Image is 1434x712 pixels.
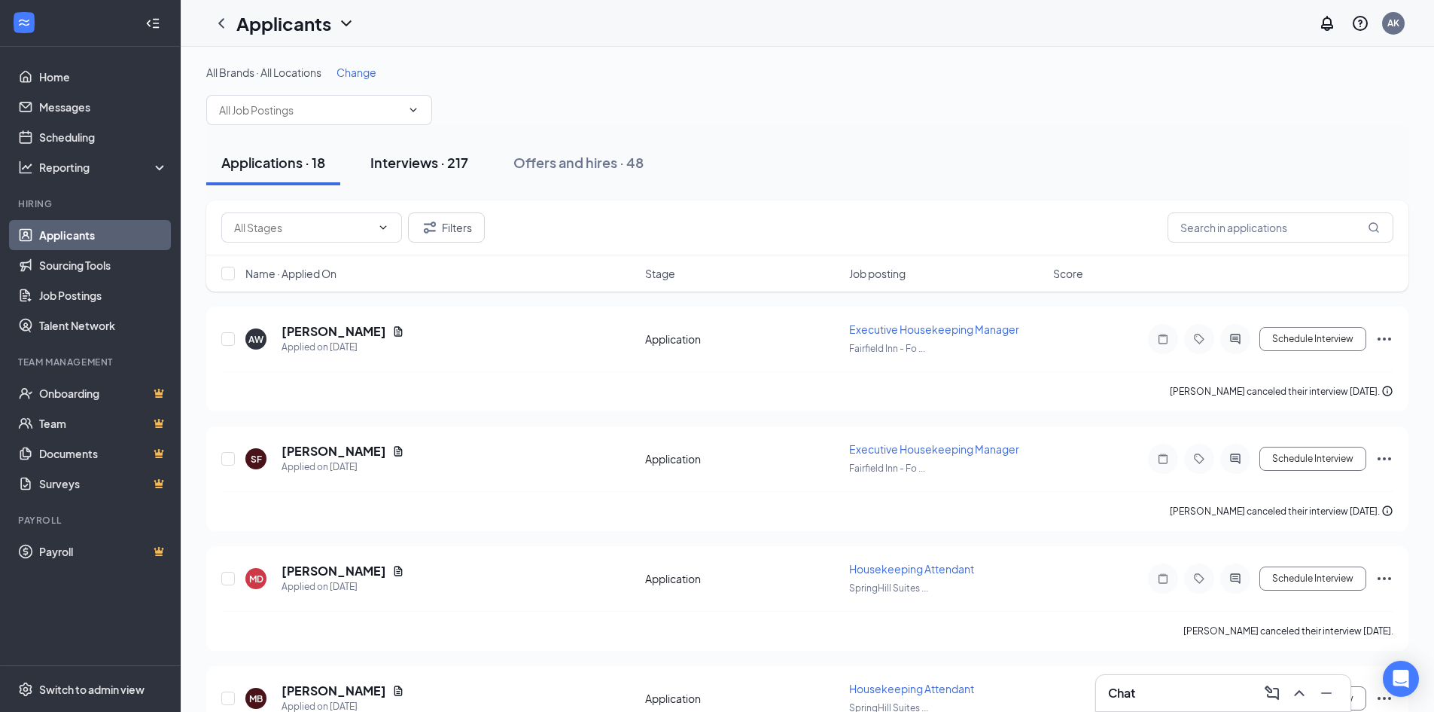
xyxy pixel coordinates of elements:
a: Job Postings [39,280,168,310]
svg: Filter [421,218,439,237]
div: Offers and hires · 48 [513,153,644,172]
div: Application [645,691,840,706]
svg: QuestionInfo [1351,14,1369,32]
button: Schedule Interview [1259,567,1366,591]
div: SF [251,453,262,466]
svg: Ellipses [1375,450,1393,468]
a: Home [39,62,168,92]
a: Talent Network [39,310,168,341]
div: AW [248,333,263,346]
input: All Stages [234,219,371,236]
a: PayrollCrown [39,536,168,567]
button: ComposeMessage [1260,681,1284,705]
div: Application [645,332,840,347]
svg: Ellipses [1375,570,1393,588]
svg: ComposeMessage [1263,684,1281,702]
div: MB [249,692,263,705]
span: SpringHill Suites ... [849,582,928,594]
span: All Brands · All Locations [206,66,321,79]
svg: ActiveChat [1226,333,1244,345]
button: Minimize [1314,681,1338,705]
a: TeamCrown [39,408,168,439]
span: Fairfield Inn - Fo ... [849,463,925,474]
svg: Info [1381,385,1393,397]
svg: ChevronDown [407,104,419,116]
button: Schedule Interview [1259,447,1366,471]
a: OnboardingCrown [39,378,168,408]
div: [PERSON_NAME] canceled their interview [DATE]. [1170,384,1393,399]
h1: Applicants [236,11,331,36]
svg: Note [1154,333,1172,345]
svg: Note [1154,453,1172,465]
svg: Collapse [145,16,160,31]
h5: [PERSON_NAME] [282,443,386,460]
input: All Job Postings [219,102,401,118]
div: MD [249,573,263,585]
svg: Document [392,445,404,457]
div: Application [645,571,840,586]
h5: [PERSON_NAME] [282,683,386,699]
button: Schedule Interview [1259,327,1366,351]
svg: Ellipses [1375,330,1393,348]
svg: Minimize [1317,684,1335,702]
div: [PERSON_NAME] canceled their interview [DATE]. [1170,504,1393,519]
a: SurveysCrown [39,469,168,499]
div: [PERSON_NAME] canceled their interview [DATE]. [1183,624,1393,639]
svg: Document [392,325,404,338]
svg: Tag [1190,573,1208,585]
div: Applications · 18 [221,153,325,172]
span: Job posting [849,266,906,281]
svg: ActiveChat [1226,453,1244,465]
span: Executive Housekeeping Manager [849,322,1019,336]
h5: [PERSON_NAME] [282,323,386,340]
div: Team Management [18,356,165,368]
div: Applied on [DATE] [282,579,404,594]
svg: Notifications [1318,14,1336,32]
div: Application [645,451,840,466]
svg: Document [392,565,404,577]
svg: ChevronDown [377,222,389,234]
a: Sourcing Tools [39,250,168,280]
svg: Settings [18,682,33,697]
svg: ActiveChat [1226,573,1244,585]
div: Applied on [DATE] [282,460,404,475]
svg: ChevronDown [337,14,355,32]
input: Search in applications [1168,212,1393,243]
svg: Note [1154,573,1172,585]
a: Applicants [39,220,168,250]
span: Housekeeping Attendant [849,682,974,695]
button: ChevronUp [1287,681,1311,705]
a: Scheduling [39,122,168,152]
span: Score [1053,266,1083,281]
span: Name · Applied On [245,266,336,281]
div: Hiring [18,197,165,210]
span: Housekeeping Attendant [849,562,974,576]
a: DocumentsCrown [39,439,168,469]
svg: Ellipses [1375,689,1393,707]
svg: Document [392,685,404,697]
svg: Tag [1190,333,1208,345]
span: Fairfield Inn - Fo ... [849,343,925,354]
span: Change [336,66,376,79]
h3: Chat [1108,685,1135,701]
div: Open Intercom Messenger [1383,661,1419,697]
button: Filter Filters [408,212,485,243]
h5: [PERSON_NAME] [282,563,386,579]
div: Payroll [18,514,165,527]
div: AK [1387,17,1399,29]
svg: Analysis [18,160,33,175]
svg: Tag [1190,453,1208,465]
div: Applied on [DATE] [282,340,404,355]
a: Messages [39,92,168,122]
span: Executive Housekeeping Manager [849,442,1019,456]
svg: MagnifyingGlass [1368,222,1380,234]
div: Switch to admin view [39,682,145,697]
div: Reporting [39,160,169,175]
span: Stage [645,266,675,281]
svg: Info [1381,505,1393,517]
svg: WorkstreamLogo [17,15,32,30]
svg: ChevronLeft [212,14,230,32]
div: Interviews · 217 [370,153,468,172]
svg: ChevronUp [1290,684,1308,702]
